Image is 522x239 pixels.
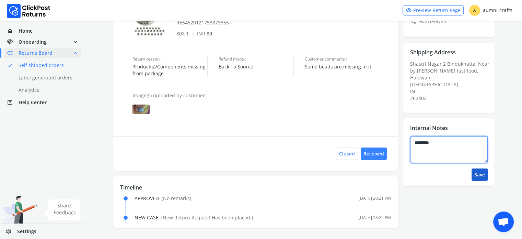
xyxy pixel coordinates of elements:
[469,5,480,16] span: A
[176,19,391,26] p: RE64520121758873355
[219,56,293,62] span: Refund mode :
[359,215,391,220] div: [DATE] 13:25 PM
[120,183,391,192] p: Timeline
[4,73,90,83] a: Label generated orders
[7,61,13,70] span: done
[162,195,191,202] span: ( No remarks )
[7,37,19,47] span: handshake
[72,48,79,58] span: expand_less
[472,169,488,181] button: Save
[132,105,150,114] img: row_item_image
[410,74,492,81] div: Haldwani
[410,48,456,56] p: Shipping Address
[197,30,212,37] span: 80
[4,85,90,95] a: Analytics
[7,26,19,36] span: home
[336,148,358,160] button: Closed
[132,56,207,62] span: Return reason :
[469,5,512,16] div: aumni-crafts
[7,98,19,107] span: help_center
[132,92,391,99] p: Image(s) uploaded by customer:
[43,199,80,220] img: share feedback
[410,17,492,26] p: 9027048725
[410,17,416,26] span: call
[410,61,492,102] div: Shastri Nagar 2 Bindukhatta, Near by [PERSON_NAME] fast food,
[305,63,391,70] span: Some beads are missing in it.
[219,63,293,70] span: Back To Source
[17,228,36,235] span: Settings
[493,211,514,232] div: Open chat
[19,28,33,34] span: Home
[410,81,492,88] div: [GEOGRAPHIC_DATA]
[5,227,17,236] span: settings
[406,6,412,15] span: visibility
[4,26,81,36] a: homeHome
[410,124,448,132] p: Internal Notes
[361,148,387,160] button: Received
[72,37,79,47] span: expand_more
[403,5,464,15] a: visibilityPreview Return Page
[161,214,253,221] span: ( New Return Request Has been placed. )
[19,39,47,45] span: Onboarding
[7,4,50,18] img: Logo
[359,196,391,201] div: [DATE] 20:21 PM
[135,195,191,202] div: APPROVED
[410,95,492,102] div: 262402
[176,30,391,37] p: 80 X 1
[410,88,492,95] div: IN
[19,99,47,106] span: Help Center
[19,50,53,56] span: Returns Board
[4,61,90,70] a: doneSelf shipped orders
[7,48,19,58] span: low_priority
[4,98,81,107] a: help_centerHelp Center
[197,30,205,37] span: INR
[135,214,253,221] div: NEW CASE
[192,30,194,37] span: =
[305,56,391,62] span: Customer comments :
[132,63,207,77] span: Product(s)/Components missing from package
